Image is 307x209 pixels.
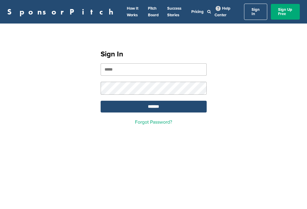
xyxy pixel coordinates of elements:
a: SponsorPitch [7,8,117,16]
a: Pitch Board [148,6,159,17]
a: Help Center [215,5,230,19]
a: How It Works [127,6,138,17]
a: Forgot Password? [135,119,172,125]
a: Pricing [191,9,204,14]
a: Success Stories [167,6,181,17]
h1: Sign In [101,49,207,60]
a: Sign In [244,4,267,20]
a: Sign Up Free [271,4,300,20]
